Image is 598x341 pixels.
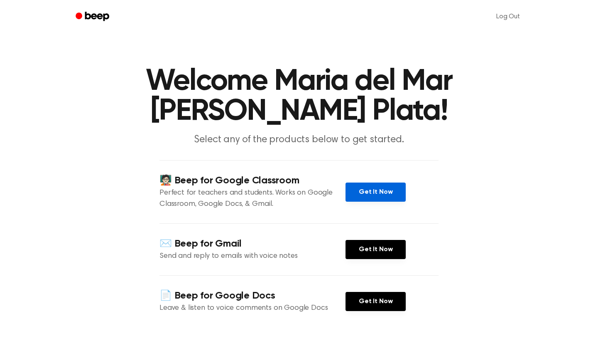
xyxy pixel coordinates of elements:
[159,251,346,262] p: Send and reply to emails with voice notes
[346,240,406,259] a: Get It Now
[70,9,117,25] a: Beep
[159,237,346,251] h4: ✉️ Beep for Gmail
[159,188,346,210] p: Perfect for teachers and students. Works on Google Classroom, Google Docs, & Gmail.
[86,67,512,126] h1: Welcome Maria del Mar [PERSON_NAME] Plata!
[159,289,346,303] h4: 📄 Beep for Google Docs
[488,7,528,27] a: Log Out
[159,303,346,314] p: Leave & listen to voice comments on Google Docs
[346,292,406,311] a: Get It Now
[346,183,406,202] a: Get It Now
[140,133,458,147] p: Select any of the products below to get started.
[159,174,346,188] h4: 🧑🏻‍🏫 Beep for Google Classroom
